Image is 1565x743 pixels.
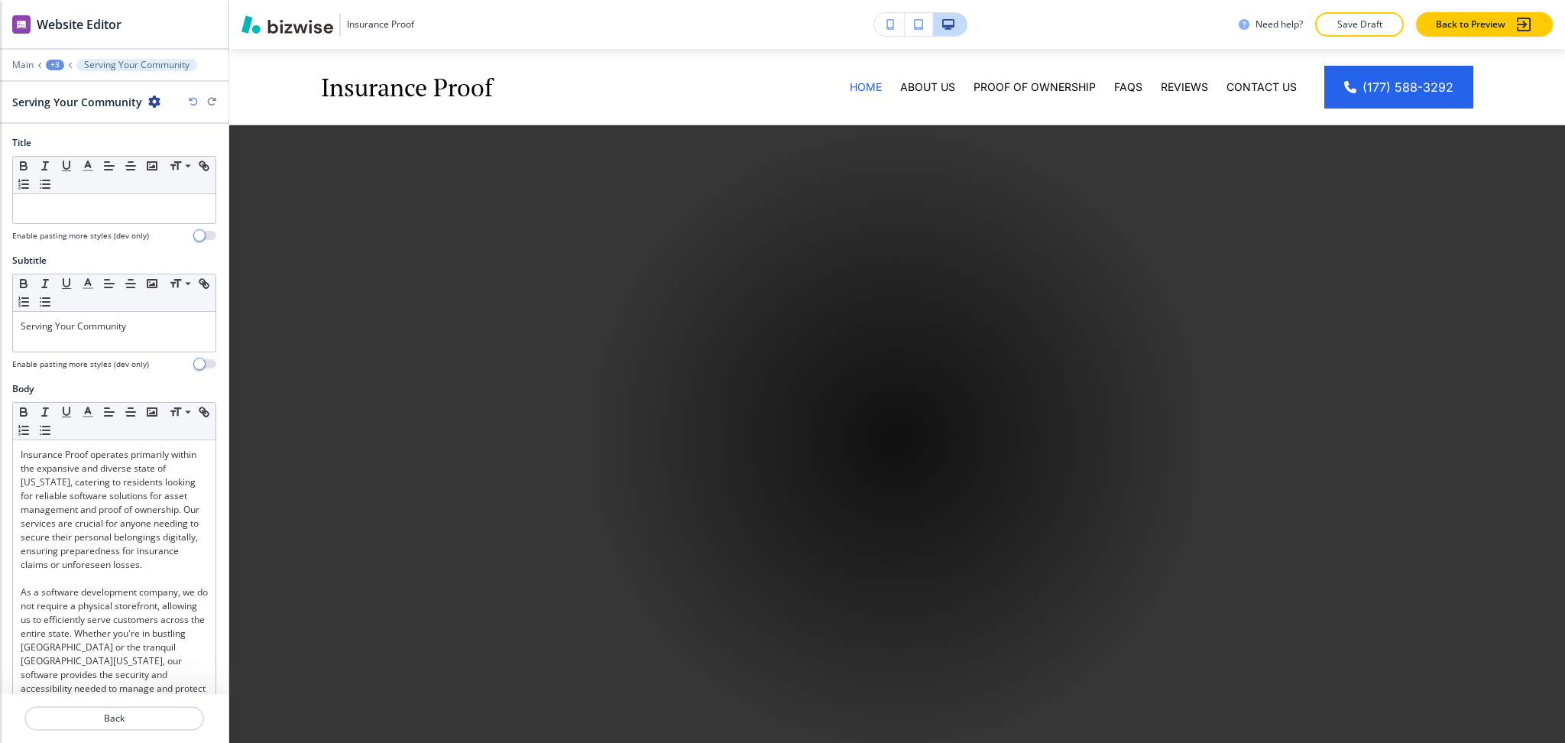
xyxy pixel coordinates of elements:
[24,706,204,731] button: Back
[12,15,31,34] img: editor icon
[12,94,142,110] h2: Serving Your Community
[347,18,414,31] h3: Insurance Proof
[84,60,190,70] p: Serving Your Community
[12,359,149,370] h4: Enable pasting more styles (dev only)
[1226,79,1297,95] p: Contact Us
[900,79,955,95] p: About Us
[37,15,122,34] h2: Website Editor
[12,60,34,70] button: Main
[1114,79,1142,95] p: FAQs
[1315,12,1404,37] button: Save Draft
[241,13,414,36] button: Insurance Proof
[26,712,203,725] p: Back
[1436,18,1505,31] p: Back to Preview
[12,382,34,396] h2: Body
[1161,79,1208,95] p: Reviews
[76,59,197,71] button: Serving Your Community
[12,230,149,242] h4: Enable pasting more styles (dev only)
[1335,18,1384,31] p: Save Draft
[850,79,882,95] p: Home
[21,320,208,333] p: Serving Your Community
[1324,66,1473,109] a: (177) 588-3292
[1416,12,1553,37] button: Back to Preview
[1362,78,1453,96] span: (177) 588-3292
[46,60,64,70] button: +3
[12,254,47,268] h2: Subtitle
[321,73,493,102] h4: Insurance Proof
[974,79,1096,95] p: Proof of Ownership
[21,586,208,709] p: As a software development company, we do not require a physical storefront, allowing us to effici...
[241,15,333,34] img: Bizwise Logo
[1256,18,1303,31] h3: Need help?
[12,136,31,150] h2: Title
[21,448,208,572] p: Insurance Proof operates primarily within the expansive and diverse state of [US_STATE], catering...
